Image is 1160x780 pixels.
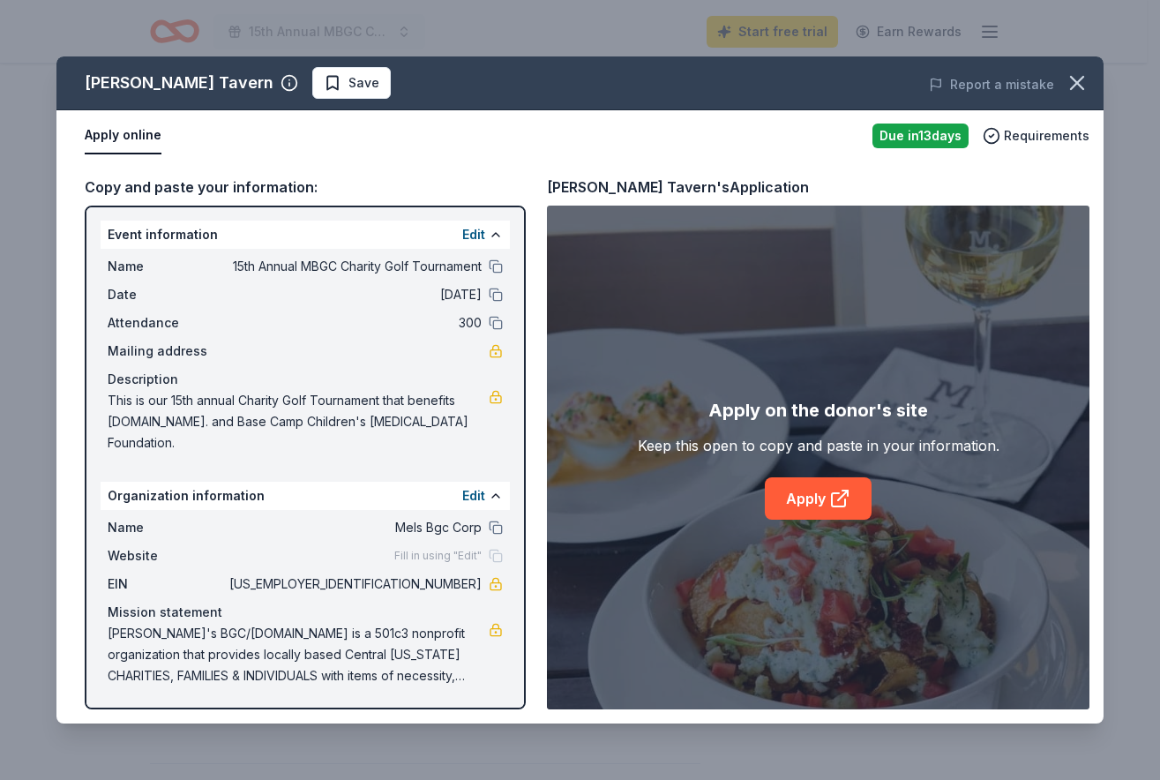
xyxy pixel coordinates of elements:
[226,517,482,538] span: Mels Bgc Corp
[929,74,1054,95] button: Report a mistake
[872,124,969,148] div: Due in 13 days
[101,221,510,249] div: Event information
[108,256,226,277] span: Name
[85,69,273,97] div: [PERSON_NAME] Tavern
[765,477,872,520] a: Apply
[547,176,809,199] div: [PERSON_NAME] Tavern's Application
[108,312,226,334] span: Attendance
[108,284,226,305] span: Date
[85,117,161,154] button: Apply online
[348,72,379,94] span: Save
[226,284,482,305] span: [DATE]
[108,623,489,686] span: [PERSON_NAME]'s BGC/[DOMAIN_NAME] is a 501c3 nonprofit organization that provides locally based C...
[983,125,1089,146] button: Requirements
[108,574,226,595] span: EIN
[85,176,526,199] div: Copy and paste your information:
[226,312,482,334] span: 300
[462,485,485,506] button: Edit
[462,224,485,245] button: Edit
[312,67,391,99] button: Save
[226,574,482,595] span: [US_EMPLOYER_IDENTIFICATION_NUMBER]
[108,517,226,538] span: Name
[638,435,999,456] div: Keep this open to copy and paste in your information.
[108,545,226,566] span: Website
[101,482,510,510] div: Organization information
[108,390,489,454] span: This is our 15th annual Charity Golf Tournament that benefits [DOMAIN_NAME]. and Base Camp Childr...
[1004,125,1089,146] span: Requirements
[108,341,226,362] span: Mailing address
[394,549,482,563] span: Fill in using "Edit"
[108,369,503,390] div: Description
[708,396,928,424] div: Apply on the donor's site
[226,256,482,277] span: 15th Annual MBGC Charity Golf Tournament
[108,602,503,623] div: Mission statement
